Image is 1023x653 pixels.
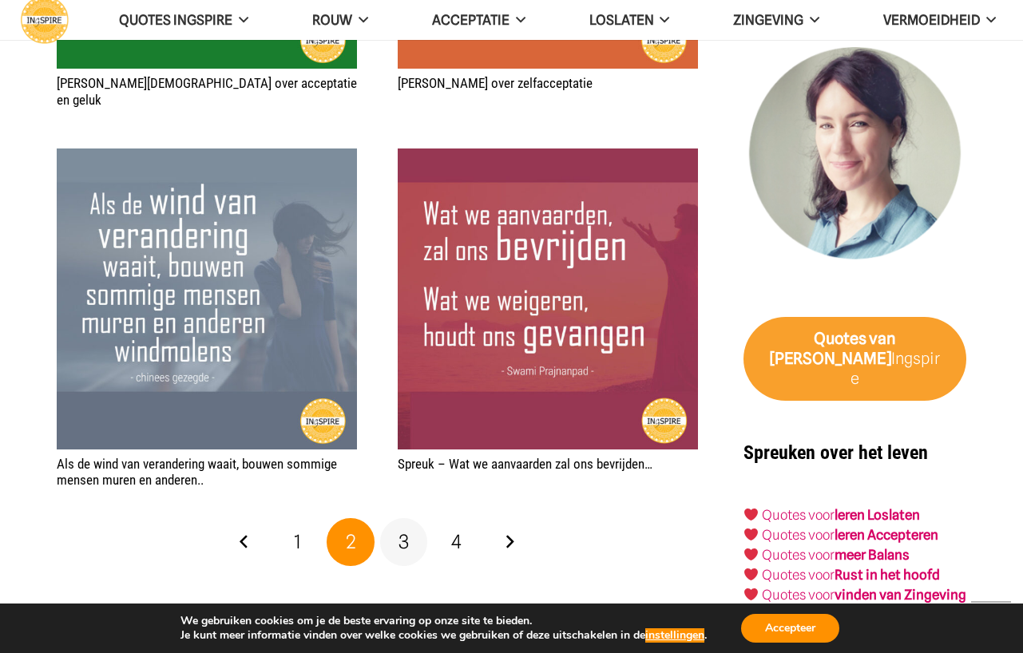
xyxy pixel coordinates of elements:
img: Spreuk over omgaan met verandering: Als de wind van verandering waait, bouwen sommige mensen mure... [57,148,357,449]
button: Accepteer [741,614,839,643]
a: Spreuk – Wat we aanvaarden zal ons bevrijden… [398,456,652,472]
button: instellingen [645,628,704,643]
p: Je kunt meer informatie vinden over welke cookies we gebruiken of deze uitschakelen in de . [180,628,707,643]
img: Spreuk van Swami Prajnanpad: Wat we aanvaarden zal ons bevrijden - ingspire [398,148,698,449]
a: Als de wind van verandering waait, bouwen sommige mensen muren en anderen.. [57,150,357,166]
a: [PERSON_NAME][DEMOGRAPHIC_DATA] over acceptatie en geluk [57,75,357,107]
a: [PERSON_NAME] over zelfacceptatie [398,75,593,91]
span: QUOTES INGSPIRE [119,12,232,28]
a: Als de wind van verandering waait, bouwen sommige mensen muren en anderen.. [57,456,337,488]
strong: meer Balans [835,547,910,563]
a: Quotes voorRust in het hoofd [762,567,940,583]
strong: vinden van Zingeving [835,587,966,603]
span: 1 [294,530,301,553]
a: leren Accepteren [835,527,938,543]
img: ❤ [744,548,758,561]
a: Quotes van [PERSON_NAME]Ingspire [743,317,966,402]
strong: Spreuken over het leven [743,441,928,464]
img: Inge Geertzen - schrijfster Ingspire.nl, markteer en handmassage therapeut [743,47,966,270]
strong: Quotes [814,329,866,348]
a: Pagina 4 [433,518,481,566]
p: We gebruiken cookies om je de beste ervaring op onze site te bieden. [180,614,707,628]
a: Quotes voor [762,527,835,543]
img: ❤ [744,568,758,581]
strong: Rust in het hoofd [835,567,940,583]
a: Quotes voormeer Balans [762,547,910,563]
span: Zingeving [733,12,803,28]
a: leren Loslaten [835,507,920,523]
a: Terug naar top [971,601,1011,641]
span: VERMOEIDHEID [883,12,980,28]
span: Loslaten [589,12,654,28]
img: ❤ [744,528,758,541]
span: ROUW [312,12,352,28]
span: Acceptatie [432,12,510,28]
a: Spreuk – Wat we aanvaarden zal ons bevrijden… [398,150,698,166]
img: ❤ [744,588,758,601]
a: Pagina 3 [380,518,428,566]
span: 4 [451,530,462,553]
a: Quotes voorvinden van Zingeving [762,587,966,603]
a: Quotes voor [762,507,835,523]
span: 2 [346,530,356,553]
span: Pagina 2 [327,518,375,566]
a: Pagina 1 [274,518,322,566]
span: 3 [398,530,409,553]
img: ❤ [744,508,758,521]
strong: van [PERSON_NAME] [770,329,896,368]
